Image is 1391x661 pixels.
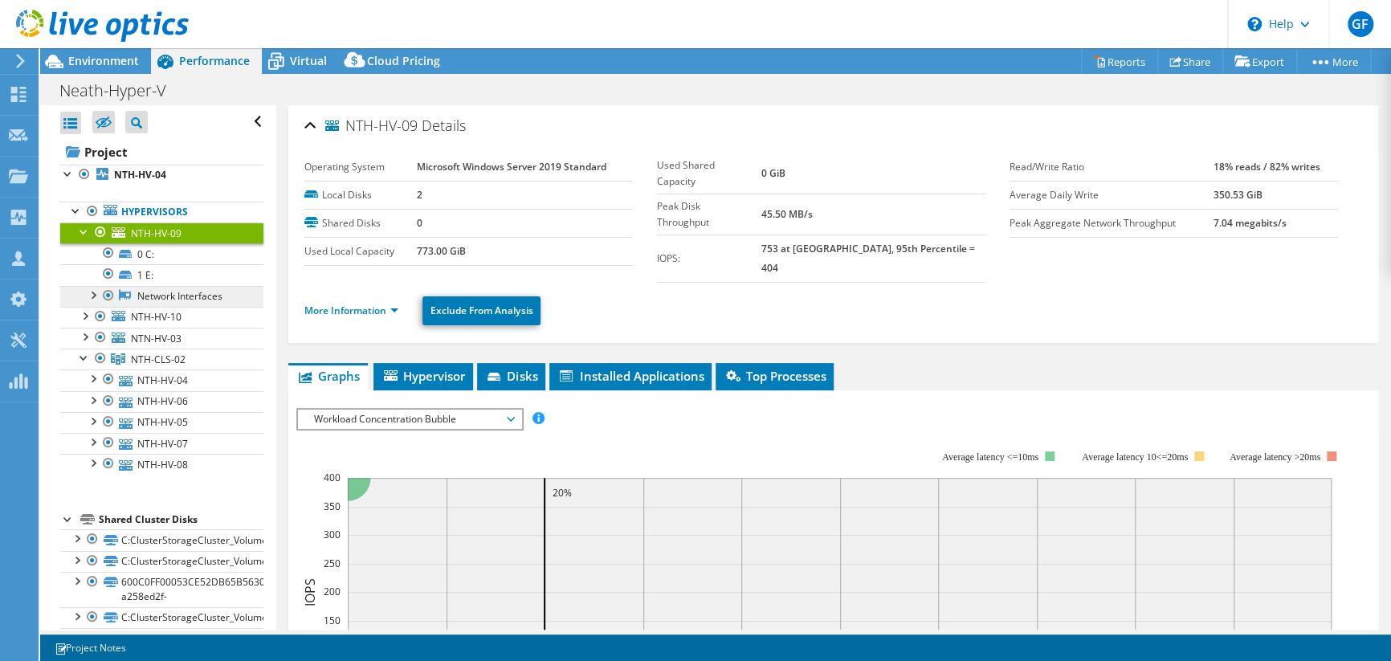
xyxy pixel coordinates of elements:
[761,242,974,275] b: 753 at [GEOGRAPHIC_DATA], 95th Percentile = 404
[290,53,327,68] span: Virtual
[657,157,761,190] label: Used Shared Capacity
[296,368,360,384] span: Graphs
[179,53,250,68] span: Performance
[1247,17,1262,31] svg: \n
[1010,159,1213,175] label: Read/Write Ratio
[761,166,785,180] b: 0 GiB
[417,244,466,258] b: 773.00 GiB
[557,368,704,384] span: Installed Applications
[52,82,191,100] h1: Neath-Hyper-V
[1214,216,1287,230] b: 7.04 megabits/s
[304,243,416,259] label: Used Local Capacity
[1214,188,1263,202] b: 350.53 GiB
[1082,451,1188,463] tspan: Average latency 10<=20ms
[942,451,1038,463] tspan: Average latency <=10ms
[60,222,263,243] a: NTH-HV-09
[60,264,263,285] a: 1 E:
[417,160,606,173] b: Microsoft Windows Server 2019 Standard
[324,500,341,513] text: 350
[1214,160,1320,173] b: 18% reads / 82% writes
[367,53,440,68] span: Cloud Pricing
[60,202,263,222] a: Hypervisors
[1296,49,1371,74] a: More
[324,471,341,484] text: 400
[60,328,263,349] a: NTN-HV-03
[324,614,341,627] text: 150
[60,454,263,475] a: NTH-HV-08
[1230,451,1320,463] text: Average latency >20ms
[60,391,263,412] a: NTH-HV-06
[324,585,341,598] text: 200
[304,159,416,175] label: Operating System
[60,607,263,628] a: C:ClusterStorageCluster_Volume_03
[1081,49,1158,74] a: Reports
[60,165,263,186] a: NTH-HV-04
[304,215,416,231] label: Shared Disks
[417,188,422,202] b: 2
[60,243,263,264] a: 0 C:
[60,433,263,454] a: NTH-HV-07
[1010,215,1213,231] label: Peak Aggregate Network Throughput
[304,304,398,317] a: More Information
[60,307,263,328] a: NTH-HV-10
[60,628,263,649] a: C:ClusterStorageCluster_Volume_04
[60,529,263,550] a: C:ClusterStorageCluster_Volume_01
[114,168,166,182] b: NTH-HV-04
[131,310,182,324] span: NTH-HV-10
[1222,49,1297,74] a: Export
[60,412,263,433] a: NTH-HV-05
[60,139,263,165] a: Project
[1157,49,1223,74] a: Share
[68,53,139,68] span: Environment
[131,353,186,366] span: NTH-CLS-02
[485,368,537,384] span: Disks
[60,572,263,607] a: 600C0FF00053CE52DB65B56301000000-a258ed2f-
[306,410,512,429] span: Workload Concentration Bubble
[422,116,466,135] span: Details
[301,577,319,606] text: IOPS
[1010,187,1213,203] label: Average Daily Write
[657,198,761,231] label: Peak Disk Throughput
[1348,11,1373,37] span: GF
[43,638,137,658] a: Project Notes
[324,528,341,541] text: 300
[325,118,418,134] span: NTH-HV-09
[60,551,263,572] a: C:ClusterStorageCluster_Volume_02
[131,332,182,345] span: NTN-HV-03
[724,368,826,384] span: Top Processes
[553,486,572,500] text: 20%
[381,368,465,384] span: Hypervisor
[60,369,263,390] a: NTH-HV-04
[422,296,540,325] a: Exclude From Analysis
[60,286,263,307] a: Network Interfaces
[657,251,761,267] label: IOPS:
[304,187,416,203] label: Local Disks
[60,349,263,369] a: NTH-CLS-02
[99,510,263,529] div: Shared Cluster Disks
[417,216,422,230] b: 0
[761,207,812,221] b: 45.50 MB/s
[324,557,341,570] text: 250
[131,226,182,240] span: NTH-HV-09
